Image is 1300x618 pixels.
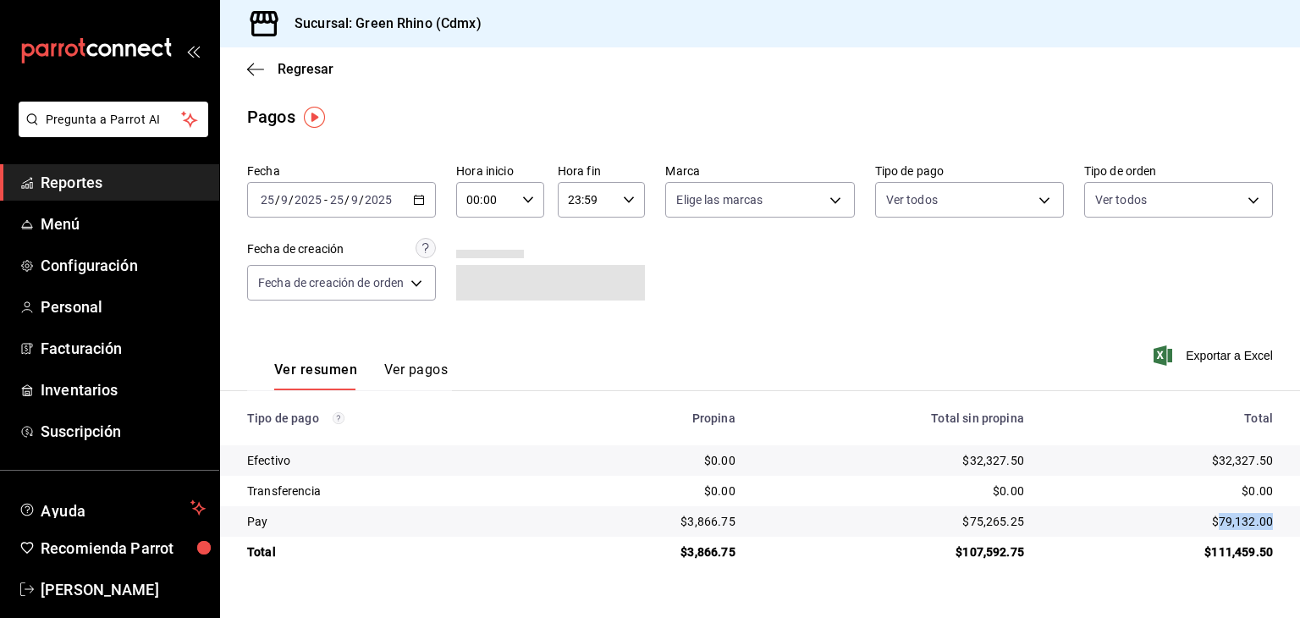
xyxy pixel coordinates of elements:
[19,102,208,137] button: Pregunta a Parrot AI
[294,193,322,207] input: ----
[676,191,763,208] span: Elige las marcas
[344,193,350,207] span: /
[350,193,359,207] input: --
[763,452,1024,469] div: $32,327.50
[1095,191,1147,208] span: Ver todos
[258,274,404,291] span: Fecha de creación de orden
[278,61,333,77] span: Regresar
[41,537,206,560] span: Recomienda Parrot
[1157,345,1273,366] button: Exportar a Excel
[247,411,538,425] div: Tipo de pago
[558,165,646,177] label: Hora fin
[12,123,208,141] a: Pregunta a Parrot AI
[186,44,200,58] button: open_drawer_menu
[665,165,854,177] label: Marca
[384,361,448,390] button: Ver pagos
[1084,165,1273,177] label: Tipo de orden
[41,337,206,360] span: Facturación
[247,483,538,499] div: Transferencia
[41,578,206,601] span: [PERSON_NAME]
[324,193,328,207] span: -
[274,361,448,390] div: navigation tabs
[274,361,357,390] button: Ver resumen
[565,544,735,560] div: $3,866.75
[304,107,325,128] img: Tooltip marker
[41,378,206,401] span: Inventarios
[247,544,538,560] div: Total
[280,193,289,207] input: --
[41,420,206,443] span: Suscripción
[364,193,393,207] input: ----
[763,411,1024,425] div: Total sin propina
[1051,411,1273,425] div: Total
[275,193,280,207] span: /
[1051,483,1273,499] div: $0.00
[247,513,538,530] div: Pay
[281,14,482,34] h3: Sucursal: Green Rhino (Cdmx)
[41,254,206,277] span: Configuración
[763,483,1024,499] div: $0.00
[247,240,344,258] div: Fecha de creación
[333,412,344,424] svg: Los pagos realizados con Pay y otras terminales son montos brutos.
[456,165,544,177] label: Hora inicio
[41,171,206,194] span: Reportes
[1051,513,1273,530] div: $79,132.00
[247,165,436,177] label: Fecha
[875,165,1064,177] label: Tipo de pago
[247,104,295,130] div: Pagos
[1051,452,1273,469] div: $32,327.50
[886,191,938,208] span: Ver todos
[46,111,182,129] span: Pregunta a Parrot AI
[41,295,206,318] span: Personal
[565,452,735,469] div: $0.00
[41,212,206,235] span: Menú
[763,544,1024,560] div: $107,592.75
[247,452,538,469] div: Efectivo
[289,193,294,207] span: /
[247,61,333,77] button: Regresar
[565,513,735,530] div: $3,866.75
[1051,544,1273,560] div: $111,459.50
[565,483,735,499] div: $0.00
[329,193,344,207] input: --
[763,513,1024,530] div: $75,265.25
[41,498,184,518] span: Ayuda
[359,193,364,207] span: /
[565,411,735,425] div: Propina
[260,193,275,207] input: --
